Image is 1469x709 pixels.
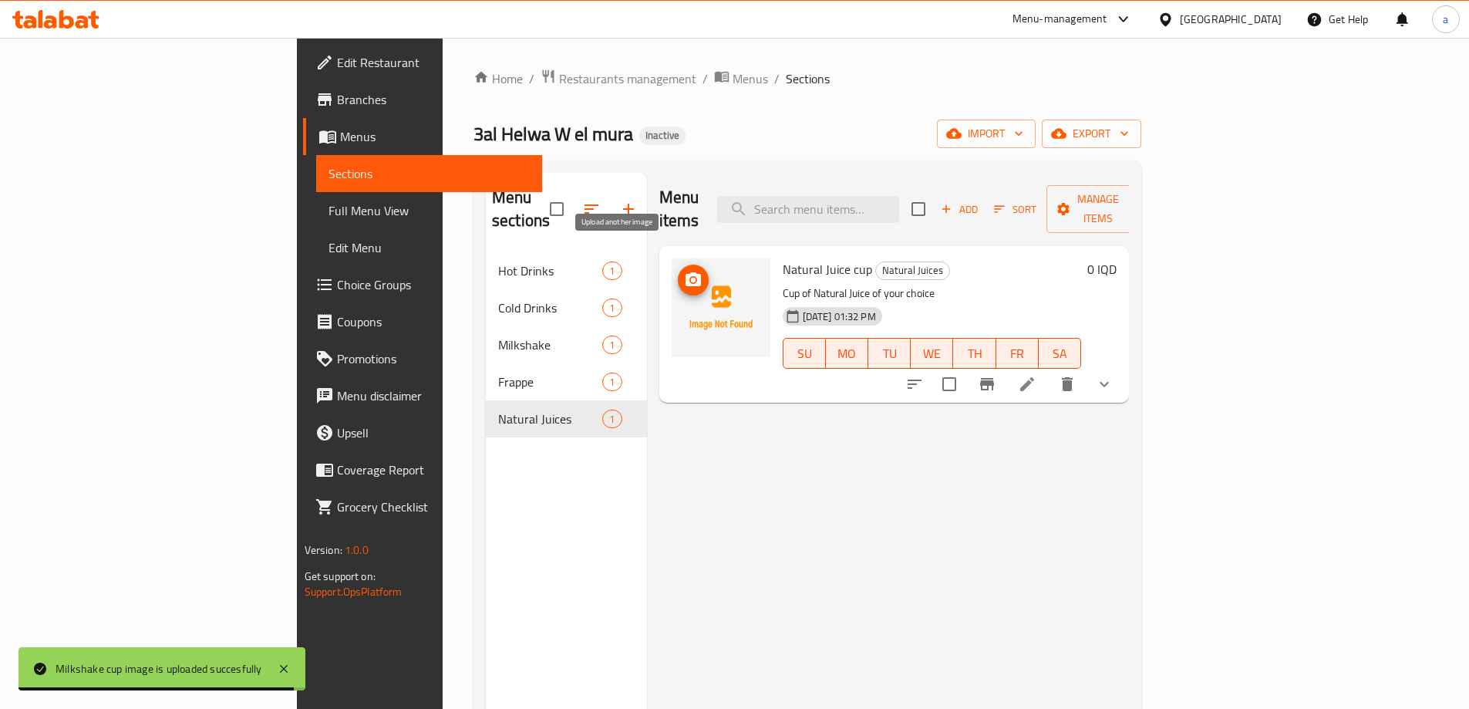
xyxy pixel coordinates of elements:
span: Select to update [933,368,965,400]
span: Get support on: [305,566,376,586]
button: FR [996,338,1039,369]
span: Upsell [337,424,530,442]
span: Choice Groups [337,275,530,294]
span: Sections [786,69,830,88]
li: / [702,69,708,88]
span: [DATE] 01:32 PM [797,309,882,324]
span: Restaurants management [559,69,696,88]
button: SU [783,338,826,369]
span: import [949,124,1023,143]
div: items [602,336,622,354]
span: Menus [733,69,768,88]
span: Cold Drinks [498,299,602,317]
span: Inactive [639,129,686,142]
span: Milkshake [498,336,602,354]
p: Cup of Natural Juice of your choice [783,284,1082,303]
a: Edit Restaurant [303,44,542,81]
a: Edit Menu [316,229,542,266]
span: 3al Helwa W el mura [473,116,633,151]
button: Add section [610,191,647,228]
nav: Menu sections [486,246,647,444]
button: upload picture [678,265,709,295]
div: Milkshake1 [486,326,647,363]
span: 1.0.0 [345,540,369,560]
span: TH [959,343,989,365]
button: WE [911,338,953,369]
a: Full Menu View [316,192,542,229]
div: items [602,373,622,391]
span: Sort [994,201,1036,218]
span: Edit Menu [329,238,530,257]
button: sort-choices [896,366,933,403]
li: / [774,69,780,88]
div: [GEOGRAPHIC_DATA] [1180,11,1282,28]
button: Manage items [1046,185,1150,233]
button: Sort [990,198,1040,221]
a: Branches [303,81,542,118]
a: Sections [316,155,542,192]
span: 1 [603,301,621,316]
span: Edit Restaurant [337,53,530,72]
span: WE [917,343,947,365]
a: Upsell [303,414,542,451]
a: Coverage Report [303,451,542,488]
button: TH [953,338,996,369]
button: MO [826,338,868,369]
div: Natural Juices [875,262,950,280]
span: export [1054,124,1129,143]
a: Restaurants management [541,69,696,89]
div: items [602,262,622,280]
span: Natural Juices [498,410,602,428]
span: 1 [603,412,621,427]
span: Menus [340,127,530,146]
span: Add item [935,198,984,221]
div: Frappe1 [486,363,647,400]
span: Select all sections [541,193,573,225]
div: Cold Drinks1 [486,289,647,326]
button: export [1042,120,1141,148]
div: Inactive [639,127,686,145]
span: Select section [902,193,935,225]
span: 1 [603,338,621,353]
span: Sections [329,164,530,183]
div: Menu-management [1012,10,1107,29]
span: Hot Drinks [498,262,602,280]
div: Milkshake cup image is uploaded succesfully [56,660,262,677]
span: 1 [603,375,621,390]
span: Add [938,201,980,218]
button: delete [1049,366,1086,403]
button: TU [868,338,911,369]
div: items [602,410,622,428]
span: Branches [337,90,530,109]
span: Frappe [498,373,602,391]
span: SU [790,343,820,365]
span: Menu disclaimer [337,387,530,405]
span: Coverage Report [337,461,530,479]
span: Full Menu View [329,201,530,220]
svg: Show Choices [1095,375,1114,393]
span: Manage items [1059,190,1137,228]
a: Menus [303,118,542,155]
span: 1 [603,264,621,279]
a: Menu disclaimer [303,377,542,414]
button: show more [1086,366,1123,403]
span: Version: [305,540,342,560]
span: Promotions [337,349,530,368]
div: Natural Juices1 [486,400,647,437]
span: TU [874,343,905,365]
input: search [717,196,899,223]
div: Hot Drinks1 [486,252,647,289]
a: Coupons [303,303,542,340]
h2: Menu items [659,186,699,232]
nav: breadcrumb [473,69,1141,89]
span: Natural Juices [876,262,949,279]
span: MO [832,343,862,365]
img: Natural Juice cup [672,258,770,357]
a: Promotions [303,340,542,377]
span: a [1443,11,1448,28]
span: Natural Juice cup [783,258,872,281]
button: Branch-specific-item [969,366,1006,403]
a: Support.OpsPlatform [305,582,403,602]
a: Edit menu item [1018,375,1036,393]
